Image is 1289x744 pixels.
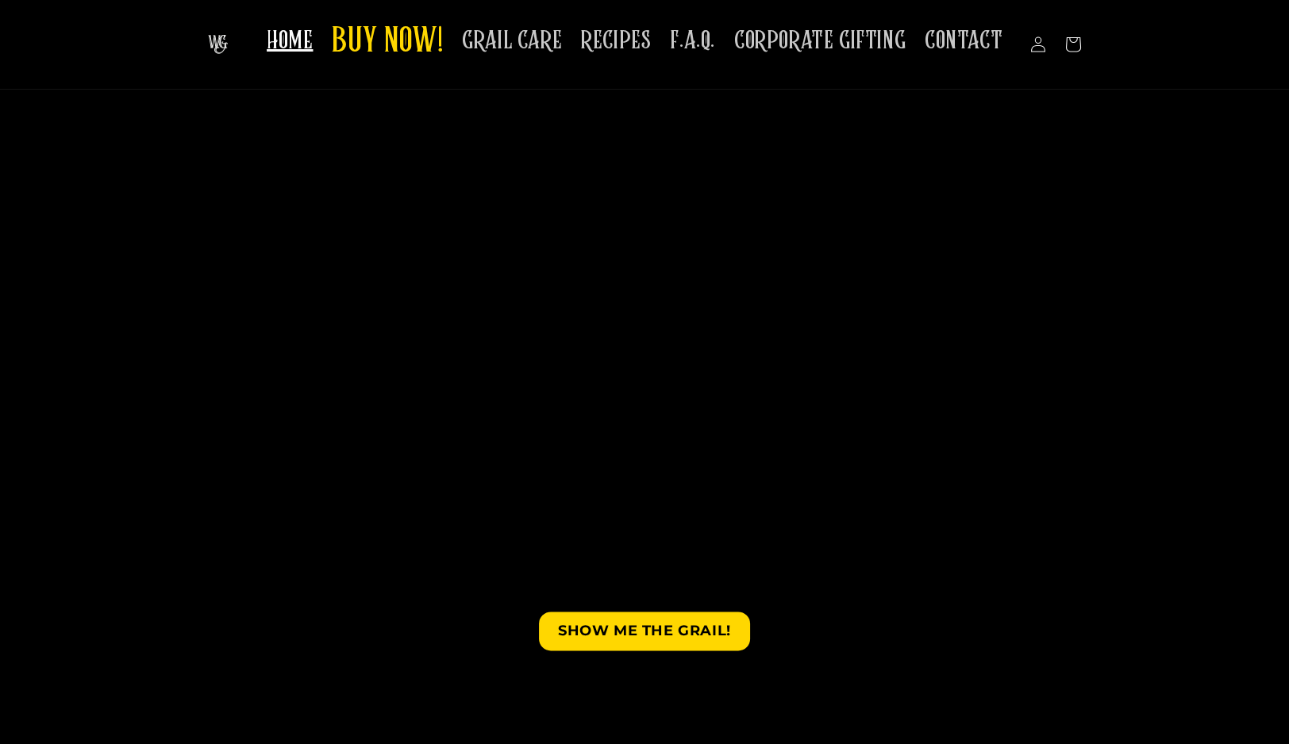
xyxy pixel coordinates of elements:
[462,25,562,56] span: GRAIL CARE
[267,25,313,56] span: HOME
[571,16,660,66] a: RECIPES
[734,25,906,56] span: CORPORATE GIFTING
[670,25,715,56] span: F.A.Q.
[581,25,651,56] span: RECIPES
[539,612,750,650] a: SHOW ME THE GRAIL!
[322,11,452,74] a: BUY NOW!
[208,35,228,54] img: The Whiskey Grail
[257,16,322,66] a: HOME
[915,16,1012,66] a: CONTACT
[660,16,725,66] a: F.A.Q.
[452,16,571,66] a: GRAIL CARE
[725,16,915,66] a: CORPORATE GIFTING
[332,21,443,64] span: BUY NOW!
[925,25,1002,56] span: CONTACT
